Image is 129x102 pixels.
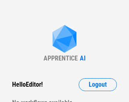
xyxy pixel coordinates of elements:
[89,81,107,88] span: Logout
[80,54,85,62] div: AI
[79,78,117,91] button: Logout
[48,25,81,54] img: Apprentice AI
[44,54,78,62] div: APPRENTICE
[12,78,43,91] div: Hello Editor !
